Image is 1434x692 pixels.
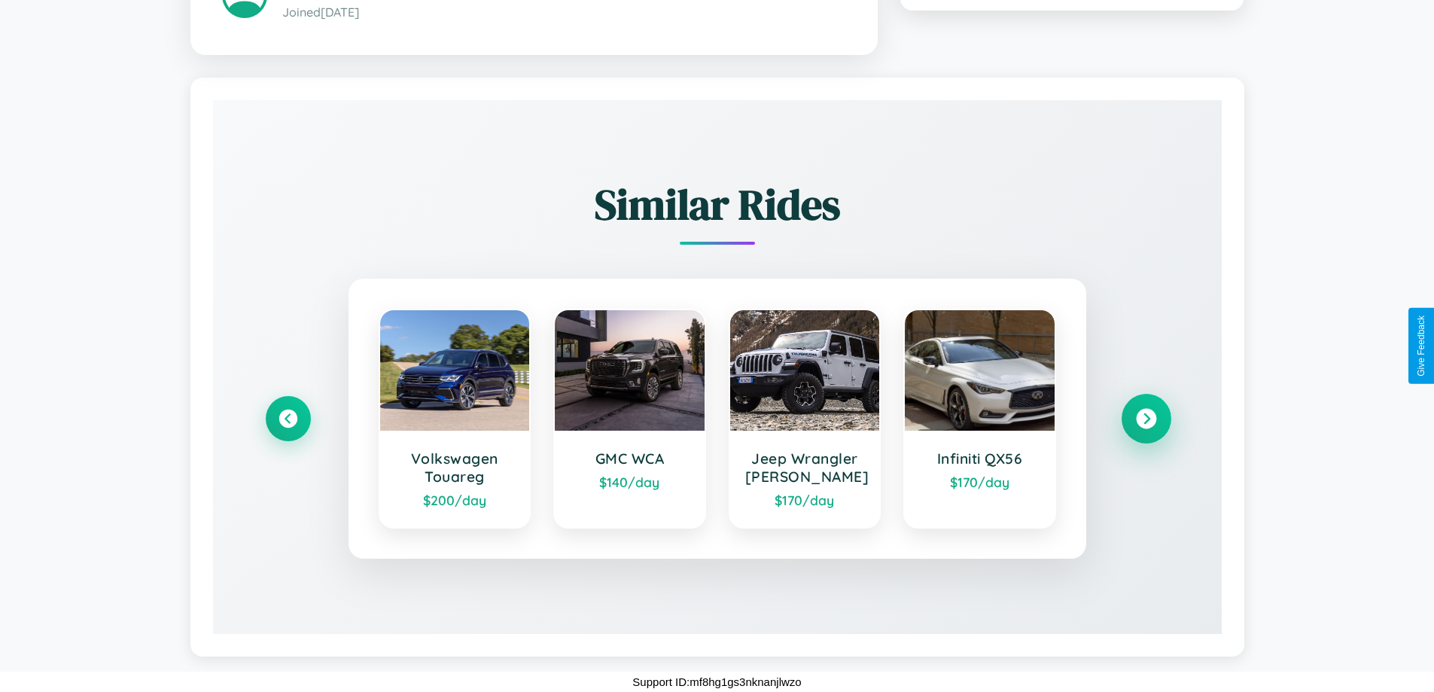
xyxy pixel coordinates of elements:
p: Joined [DATE] [282,2,846,23]
h3: Volkswagen Touareg [395,450,515,486]
a: GMC WCA$140/day [553,309,706,529]
a: Infiniti QX56$170/day [903,309,1056,529]
h3: Jeep Wrangler [PERSON_NAME] [745,450,865,486]
div: $ 170 /day [920,474,1040,490]
a: Jeep Wrangler [PERSON_NAME]$170/day [729,309,881,529]
a: Volkswagen Touareg$200/day [379,309,531,529]
div: $ 140 /day [570,474,690,490]
h3: Infiniti QX56 [920,450,1040,468]
div: Give Feedback [1416,316,1426,376]
div: $ 170 /day [745,492,865,508]
div: $ 200 /day [395,492,515,508]
h3: GMC WCA [570,450,690,468]
p: Support ID: mf8hg1gs3nknanjlwzo [632,672,801,692]
h2: Similar Rides [266,175,1169,233]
